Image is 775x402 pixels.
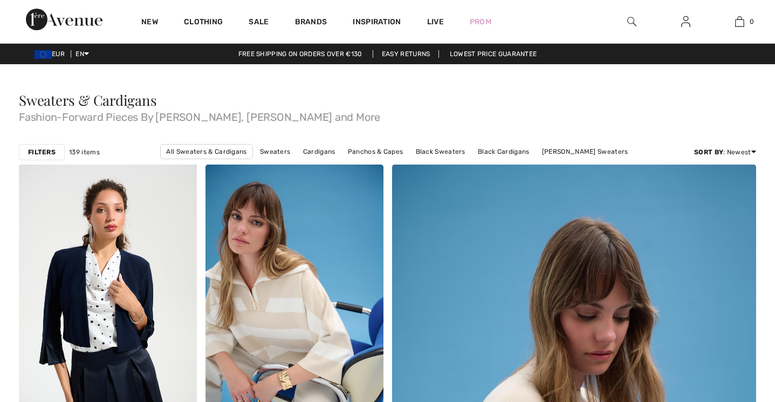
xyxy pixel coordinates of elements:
a: Sale [249,17,269,29]
span: EN [76,50,89,58]
span: EUR [35,50,69,58]
a: Black Sweaters [410,145,471,159]
span: Fashion-Forward Pieces By [PERSON_NAME], [PERSON_NAME] and More [19,107,756,122]
a: [PERSON_NAME] Sweaters [537,145,634,159]
a: Cardigans [298,145,341,159]
a: Sign In [673,15,699,29]
a: Live [427,16,444,28]
a: Brands [295,17,327,29]
a: Prom [470,16,491,28]
a: Lowest Price Guarantee [441,50,546,58]
a: Sweaters [255,145,296,159]
span: Sweaters & Cardigans [19,91,157,110]
a: All Sweaters & Cardigans [160,144,252,159]
span: 139 items [69,147,100,157]
a: New [141,17,158,29]
img: search the website [627,15,636,28]
a: Black Cardigans [472,145,535,159]
span: Inspiration [353,17,401,29]
a: Clothing [184,17,223,29]
img: My Bag [735,15,744,28]
strong: Filters [28,147,56,157]
a: Free shipping on orders over €130 [230,50,371,58]
img: 1ère Avenue [26,9,102,30]
img: Euro [35,50,52,59]
a: Dolcezza Sweaters [410,159,482,173]
strong: Sort By [694,148,723,156]
span: 0 [750,17,754,26]
img: My Info [681,15,690,28]
div: : Newest [694,147,756,157]
a: Easy Returns [373,50,440,58]
a: Panchos & Capes [342,145,409,159]
a: [PERSON_NAME] Sweaters [312,159,409,173]
a: 0 [713,15,766,28]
